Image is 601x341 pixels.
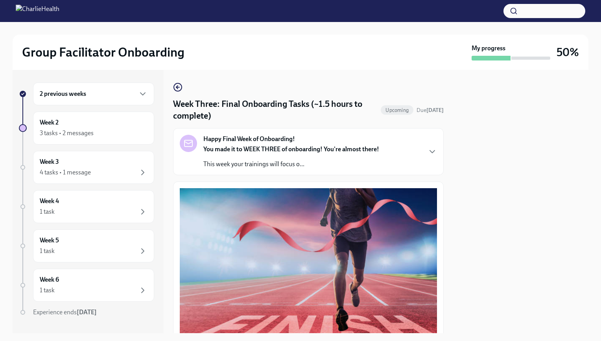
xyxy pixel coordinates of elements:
[417,107,444,114] span: Due
[19,229,154,262] a: Week 51 task
[417,106,444,114] span: September 21st, 2025 10:00
[40,197,59,205] h6: Week 4
[381,107,413,113] span: Upcoming
[19,190,154,223] a: Week 41 task
[40,118,59,127] h6: Week 2
[40,236,59,245] h6: Week 5
[16,5,59,17] img: CharlieHealth
[40,286,55,295] div: 1 task
[203,145,379,153] strong: You made it to WEEK THREE of onboarding! You're almost there!
[173,98,378,122] h4: Week Three: Final Onboarding Tasks (~1.5 hours to complete)
[19,151,154,184] a: Week 34 tasks • 1 message
[472,44,505,53] strong: My progress
[40,207,55,216] div: 1 task
[33,82,154,105] div: 2 previous weeks
[22,44,184,60] h2: Group Facilitator Onboarding
[40,90,86,98] h6: 2 previous weeks
[40,168,91,177] div: 4 tasks • 1 message
[77,308,97,316] strong: [DATE]
[203,160,379,169] p: This week your trainings will focus o...
[33,308,97,316] span: Experience ends
[19,112,154,145] a: Week 23 tasks • 2 messages
[557,45,579,59] h3: 50%
[426,107,444,114] strong: [DATE]
[40,158,59,166] h6: Week 3
[203,135,295,143] strong: Happy Final Week of Onboarding!
[40,129,94,137] div: 3 tasks • 2 messages
[40,247,55,255] div: 1 task
[19,269,154,302] a: Week 61 task
[40,275,59,284] h6: Week 6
